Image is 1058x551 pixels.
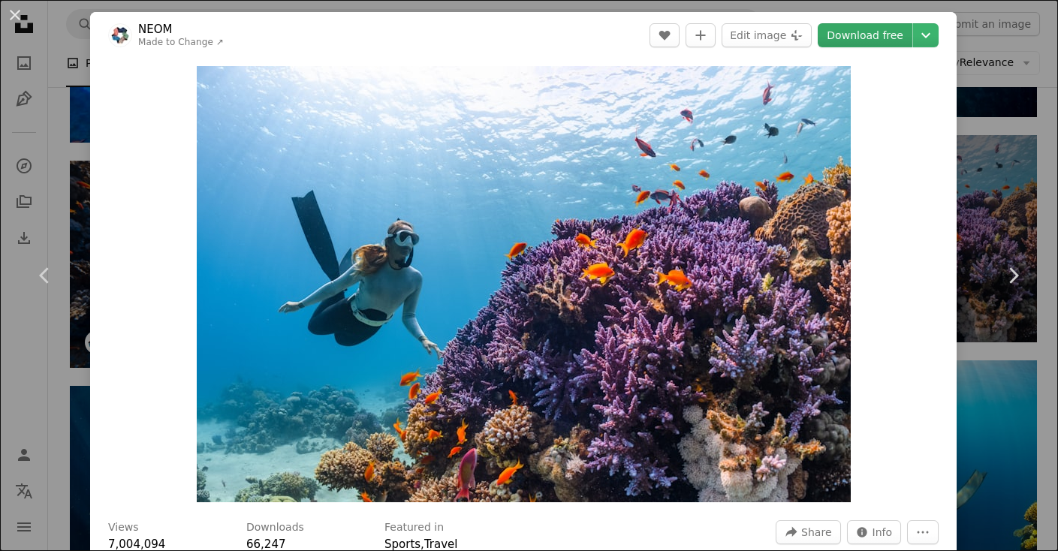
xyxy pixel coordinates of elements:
a: Next [968,203,1058,348]
button: Like [650,23,680,47]
a: Made to Change ↗ [138,37,224,47]
button: Share this image [776,520,840,544]
h3: Downloads [246,520,304,535]
a: NEOM [138,22,224,37]
h3: Views [108,520,139,535]
img: Go to NEOM's profile [108,23,132,47]
button: Zoom in on this image [197,66,851,502]
span: , [420,537,424,551]
span: 7,004,094 [108,537,165,551]
span: Share [801,521,831,543]
button: More Actions [907,520,939,544]
button: Stats about this image [847,520,902,544]
a: Download free [818,23,912,47]
a: Sports [384,537,420,551]
h3: Featured in [384,520,444,535]
img: a woman scubas over a colorful coral reef [197,66,851,502]
button: Add to Collection [686,23,716,47]
button: Edit image [722,23,812,47]
a: Travel [424,537,458,551]
span: 66,247 [246,537,286,551]
button: Choose download size [913,23,939,47]
span: Info [873,521,893,543]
